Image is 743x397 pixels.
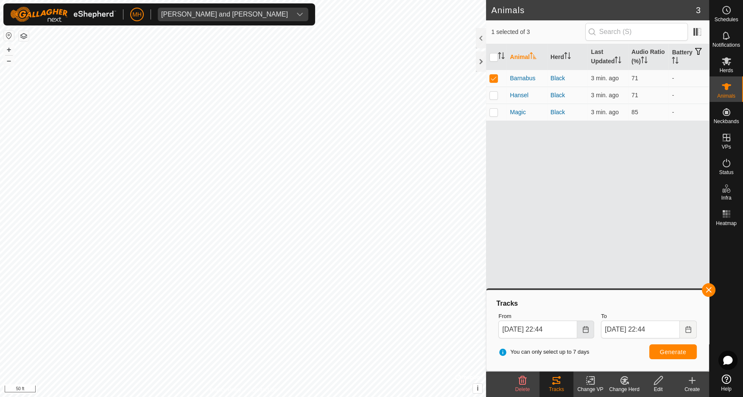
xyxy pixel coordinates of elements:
[649,344,697,359] button: Generate
[672,58,679,65] p-sorticon: Activate to sort
[721,386,732,391] span: Help
[573,386,607,393] div: Change VP
[713,119,739,124] span: Neckbands
[161,11,288,18] div: [PERSON_NAME] and [PERSON_NAME]
[510,74,535,83] span: Barnabus
[577,321,594,338] button: Choose Date
[668,44,709,70] th: Battery
[4,45,14,55] button: +
[631,75,638,82] span: 71
[251,386,277,394] a: Contact Us
[591,109,618,115] span: Aug 9, 2025, 10:40 PM
[607,386,641,393] div: Change Herd
[719,170,733,175] span: Status
[132,10,142,19] span: MH
[641,58,648,65] p-sorticon: Activate to sort
[19,31,29,41] button: Map Layers
[631,109,638,115] span: 85
[591,75,618,82] span: Aug 9, 2025, 10:40 PM
[547,44,588,70] th: Herd
[717,93,735,99] span: Animals
[628,44,669,70] th: Audio Ratio (%)
[660,349,686,355] span: Generate
[550,74,584,83] div: Black
[675,386,709,393] div: Create
[668,70,709,87] td: -
[158,8,291,21] span: Rick and Mary Hebbard
[515,386,530,392] span: Delete
[712,42,740,48] span: Notifications
[491,5,696,15] h2: Animals
[585,23,688,41] input: Search (S)
[291,8,308,21] div: dropdown trigger
[631,92,638,99] span: 71
[10,7,116,22] img: Gallagher Logo
[615,58,621,65] p-sorticon: Activate to sort
[498,312,594,321] label: From
[510,108,525,117] span: Magic
[498,348,589,356] span: You can only select up to 7 days
[641,386,675,393] div: Edit
[721,195,731,200] span: Infra
[209,386,241,394] a: Privacy Policy
[719,68,733,73] span: Herds
[564,53,571,60] p-sorticon: Activate to sort
[477,385,478,392] span: i
[716,221,737,226] span: Heatmap
[709,371,743,395] a: Help
[539,386,573,393] div: Tracks
[587,44,628,70] th: Last Updated
[680,321,697,338] button: Choose Date
[668,104,709,121] td: -
[498,53,505,60] p-sorticon: Activate to sort
[491,28,585,37] span: 1 selected of 3
[668,87,709,104] td: -
[714,17,738,22] span: Schedules
[4,56,14,66] button: –
[550,108,584,117] div: Black
[495,298,700,309] div: Tracks
[591,92,618,99] span: Aug 9, 2025, 10:40 PM
[601,312,697,321] label: To
[4,31,14,41] button: Reset Map
[696,4,701,17] span: 3
[510,91,528,100] span: Hansel
[506,44,547,70] th: Animal
[530,53,536,60] p-sorticon: Activate to sort
[550,91,584,100] div: Black
[473,384,482,393] button: i
[721,144,731,149] span: VPs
